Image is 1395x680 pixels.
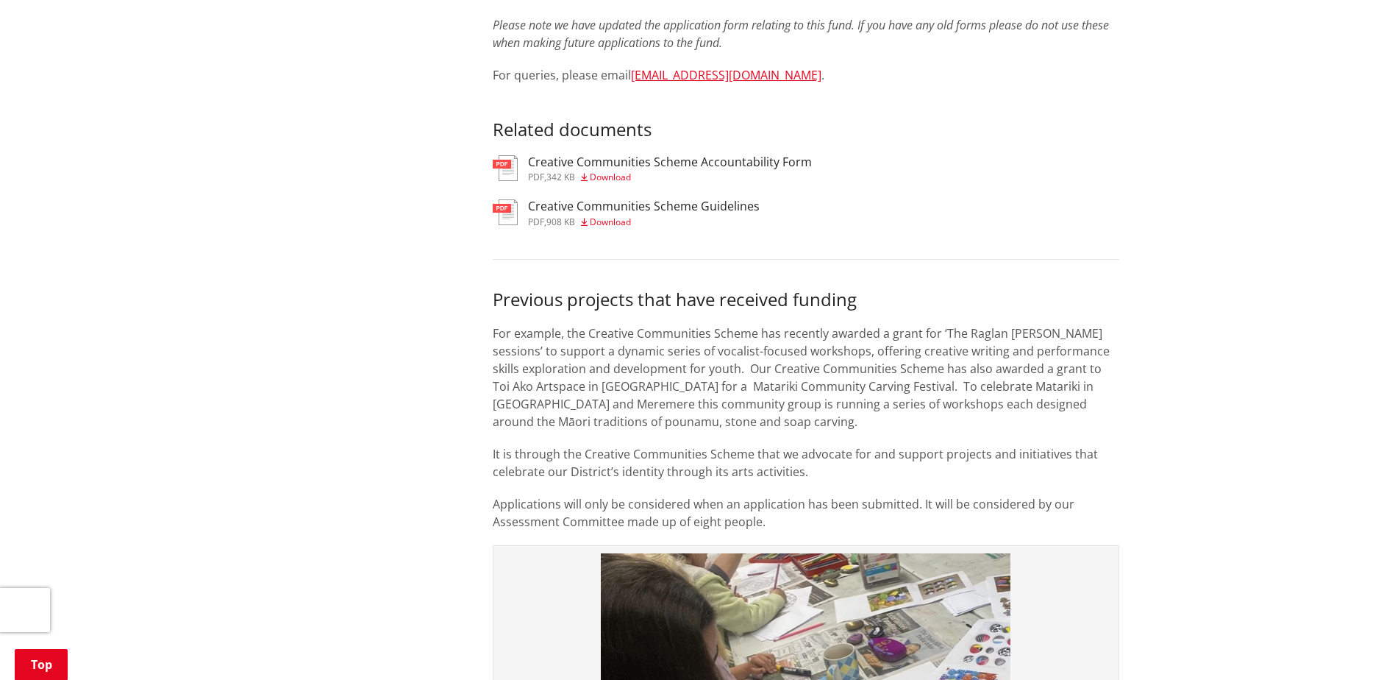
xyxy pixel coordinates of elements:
a: Top [15,649,68,680]
h3: Previous projects that have received funding [493,289,1119,311]
p: For queries, please email . [493,66,1119,84]
div: , [528,218,760,227]
em: Please note we have updated the application form relating to this fund. If you have any old forms... [493,17,1109,51]
a: [EMAIL_ADDRESS][DOMAIN_NAME] [631,67,821,83]
span: Download [590,171,631,183]
span: 342 KB [546,171,575,183]
img: document-pdf.svg [493,155,518,181]
div: , [528,173,812,182]
img: document-pdf.svg [493,199,518,225]
h3: Creative Communities Scheme Guidelines [528,199,760,213]
h3: Related documents [493,99,1119,141]
a: Creative Communities Scheme Accountability Form pdf,342 KB Download [493,155,812,182]
span: 908 KB [546,216,575,228]
span: pdf [528,216,544,228]
p: For example, the Creative Communities Scheme has recently awarded a grant for ‘The Raglan [PERSON... [493,325,1119,431]
a: Creative Communities Scheme Guidelines pdf,908 KB Download [493,199,760,226]
span: pdf [528,171,544,183]
p: It is through the Creative Communities Scheme that we advocate for and support projects and initi... [493,445,1119,481]
span: Download [590,216,631,228]
p: Applications will only be considered when an application has been submitted. It will be considere... [493,495,1119,531]
h3: Creative Communities Scheme Accountability Form [528,155,812,169]
iframe: Messenger Launcher [1327,618,1380,671]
